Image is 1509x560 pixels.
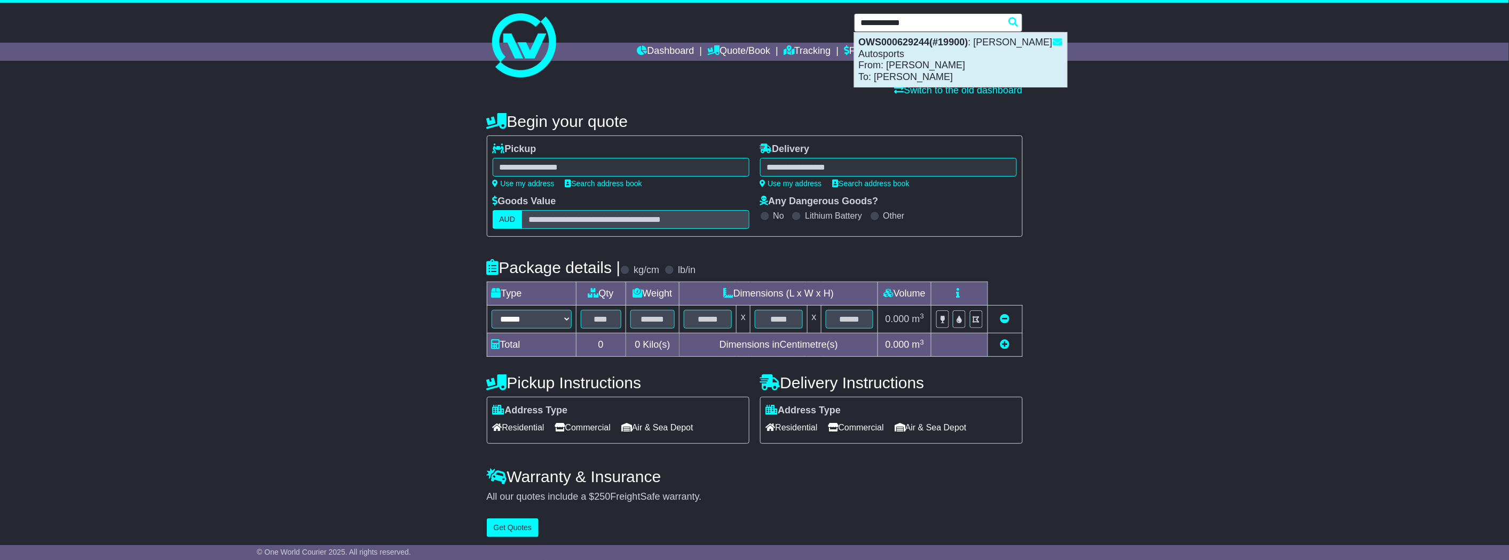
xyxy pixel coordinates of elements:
[595,491,611,502] span: 250
[487,282,576,306] td: Type
[637,43,694,61] a: Dashboard
[626,282,680,306] td: Weight
[487,374,749,391] h4: Pickup Instructions
[833,179,910,188] a: Search address book
[895,419,967,436] span: Air & Sea Depot
[621,419,693,436] span: Air & Sea Depot
[678,265,696,276] label: lb/in
[760,196,879,207] label: Any Dangerous Goods?
[912,339,925,350] span: m
[855,33,1067,87] div: : [PERSON_NAME] Autosports From: [PERSON_NAME] To: [PERSON_NAME]
[766,419,818,436] span: Residential
[487,259,621,276] h4: Package details |
[565,179,642,188] a: Search address book
[878,282,931,306] td: Volume
[634,265,659,276] label: kg/cm
[493,179,555,188] a: Use my address
[493,210,523,229] label: AUD
[493,196,556,207] label: Goods Value
[760,179,822,188] a: Use my address
[784,43,831,61] a: Tracking
[555,419,611,436] span: Commercial
[576,333,626,357] td: 0
[635,339,640,350] span: 0
[920,338,925,346] sup: 3
[894,85,1022,95] a: Switch to the old dashboard
[859,37,968,47] strong: OWS000629244(#19900)
[760,143,810,155] label: Delivery
[760,374,1023,391] h4: Delivery Instructions
[886,314,910,324] span: 0.000
[807,306,821,333] td: x
[626,333,680,357] td: Kilo(s)
[805,211,862,221] label: Lithium Battery
[883,211,905,221] label: Other
[487,468,1023,485] h4: Warranty & Insurance
[920,312,925,320] sup: 3
[766,405,841,417] label: Address Type
[1000,339,1010,350] a: Add new item
[707,43,770,61] a: Quote/Book
[680,282,878,306] td: Dimensions (L x W x H)
[886,339,910,350] span: 0.000
[1000,314,1010,324] a: Remove this item
[487,113,1023,130] h4: Begin your quote
[773,211,784,221] label: No
[576,282,626,306] td: Qty
[487,333,576,357] td: Total
[487,518,539,537] button: Get Quotes
[493,419,544,436] span: Residential
[487,491,1023,503] div: All our quotes include a $ FreightSafe warranty.
[680,333,878,357] td: Dimensions in Centimetre(s)
[737,306,750,333] td: x
[493,143,536,155] label: Pickup
[828,419,884,436] span: Commercial
[493,405,568,417] label: Address Type
[257,548,411,556] span: © One World Courier 2025. All rights reserved.
[844,43,892,61] a: Financials
[912,314,925,324] span: m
